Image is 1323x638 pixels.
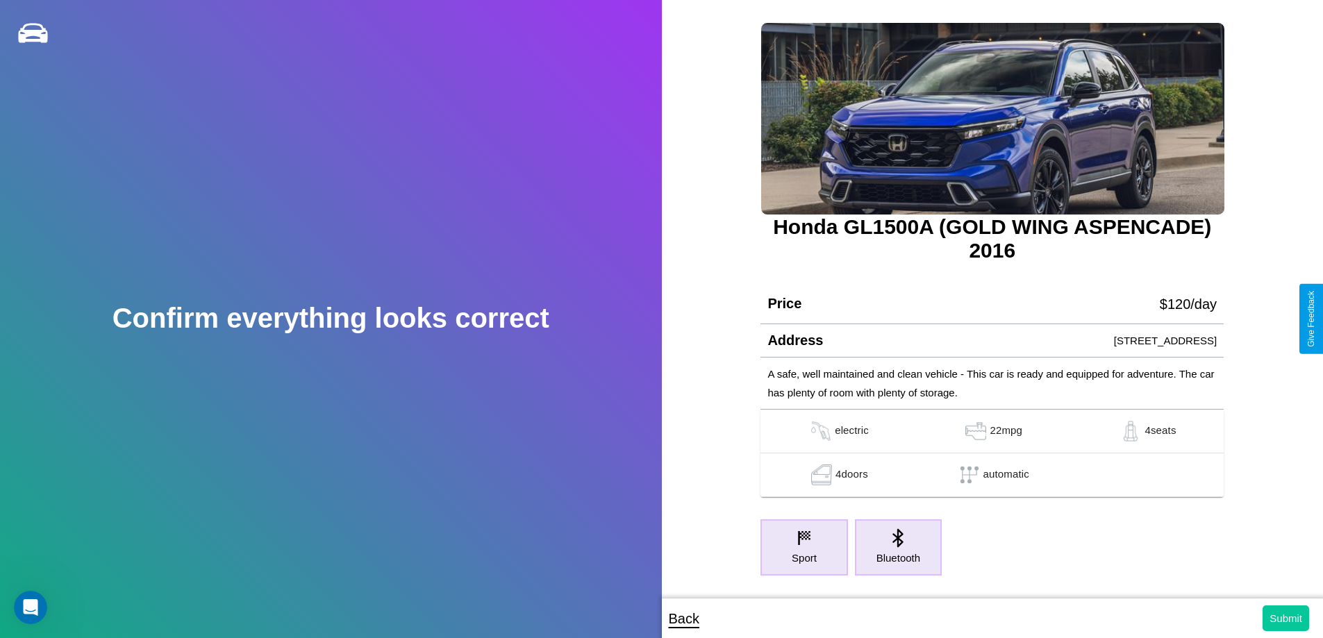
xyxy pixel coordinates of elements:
p: Back [669,606,699,631]
iframe: Intercom live chat [14,591,47,624]
p: 22 mpg [990,421,1022,442]
button: Submit [1263,605,1309,631]
table: simple table [760,410,1224,497]
div: Give Feedback [1306,291,1316,347]
p: 4 seats [1145,421,1176,442]
h4: Address [767,333,823,349]
img: gas [1117,421,1145,442]
p: [STREET_ADDRESS] [1114,331,1217,350]
p: automatic [983,464,1029,485]
p: 4 doors [835,464,868,485]
img: gas [807,421,835,442]
img: gas [808,464,835,485]
p: A safe, well maintained and clean vehicle - This car is ready and equipped for adventure. The car... [767,364,1217,402]
p: Bluetooth [876,548,920,567]
h2: Confirm everything looks correct [113,303,549,334]
p: Sport [792,548,817,567]
img: gas [962,421,990,442]
h4: Price [767,296,801,312]
h3: Honda GL1500A (GOLD WING ASPENCADE) 2016 [760,215,1224,262]
p: $ 120 /day [1160,292,1217,317]
p: electric [835,421,869,442]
